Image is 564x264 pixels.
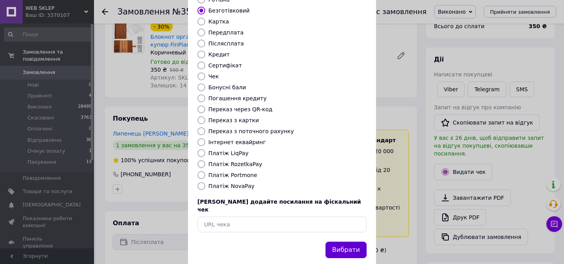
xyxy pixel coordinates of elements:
[208,106,273,112] label: Переказ через QR-код
[208,150,248,156] label: Платіж LiqPay
[208,73,219,80] label: Чек
[208,7,249,14] label: Безготівковий
[208,139,266,145] label: Інтернет еквайринг
[208,161,262,167] label: Платіж RozetkaPay
[208,183,255,189] label: Платіж NovaPay
[197,199,361,213] span: [PERSON_NAME] додайте посилання на фіскальний чек
[208,62,242,69] label: Сертифікат
[208,51,230,58] label: Кредит
[208,128,294,134] label: Переказ з поточного рахунку
[208,18,229,25] label: Картка
[208,40,244,47] label: Післясплата
[208,29,244,36] label: Передплата
[208,95,267,101] label: Погашення кредиту
[325,242,367,259] button: Вибрати
[208,84,246,90] label: Бонусні бали
[208,117,259,123] label: Переказ з картки
[197,217,367,232] input: URL чека
[208,172,257,178] label: Платіж Portmone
